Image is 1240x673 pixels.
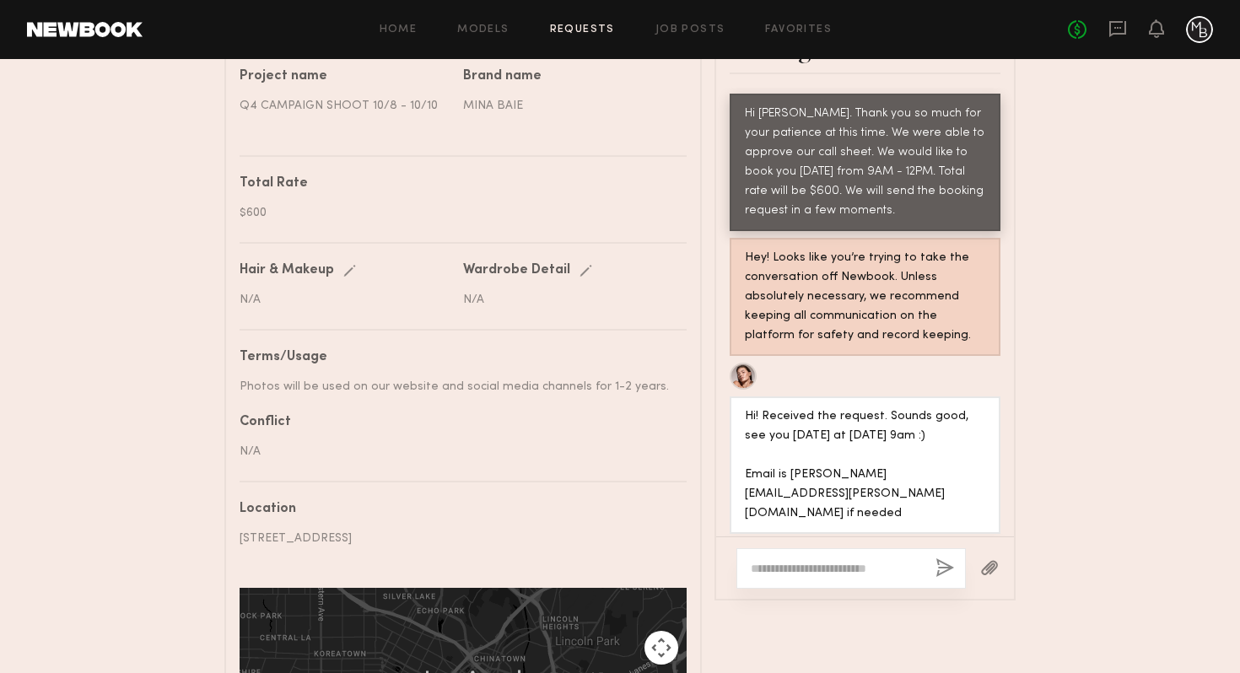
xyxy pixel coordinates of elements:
a: Job Posts [655,24,725,35]
div: N/A [240,443,674,460]
div: MINA BAIE [463,97,674,115]
div: Hi [PERSON_NAME]. Thank you so much for your patience at this time. We were able to approve our c... [745,105,985,221]
a: Models [457,24,509,35]
a: Requests [550,24,615,35]
div: Hey! Looks like you’re trying to take the conversation off Newbook. Unless absolutely necessary, ... [745,249,985,346]
div: Hi! Received the request. Sounds good, see you [DATE] at [DATE] 9am :) Email is [PERSON_NAME][EMA... [745,407,985,524]
div: Total Rate [240,177,674,191]
div: Q4 CAMPAIGN SHOOT 10/8 - 10/10 [240,97,450,115]
button: Map camera controls [644,631,678,665]
div: N/A [240,291,450,309]
div: Wardrobe Detail [463,264,570,277]
div: Terms/Usage [240,351,674,364]
div: N/A [463,291,674,309]
div: [STREET_ADDRESS] [240,530,674,547]
div: Project name [240,70,450,83]
a: Favorites [765,24,832,35]
div: Brand name [463,70,674,83]
div: Hair & Makeup [240,264,334,277]
a: Home [380,24,418,35]
div: Photos will be used on our website and social media channels for 1-2 years. [240,378,674,396]
div: Location [240,503,674,516]
div: $600 [240,204,674,222]
div: Conflict [240,416,674,429]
